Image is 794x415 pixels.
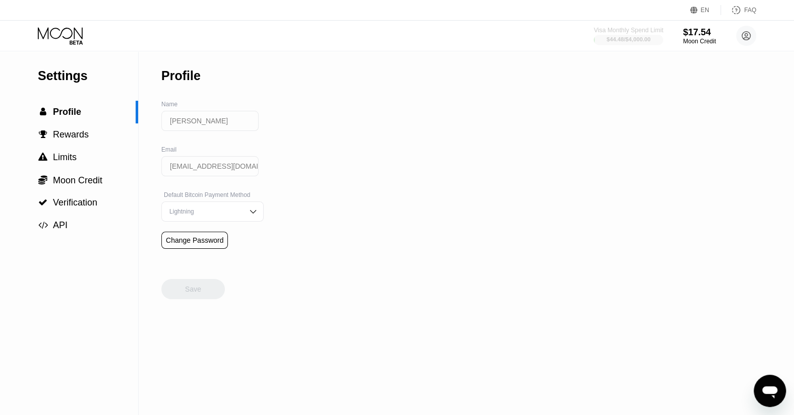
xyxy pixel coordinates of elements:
[39,130,47,139] span: 
[53,129,89,140] span: Rewards
[594,27,663,34] div: Visa Monthly Spend Limit
[38,198,47,207] span: 
[161,68,201,83] div: Profile
[683,38,716,45] div: Moon Credit
[38,153,47,162] span: 
[721,5,756,15] div: FAQ
[744,7,756,14] div: FAQ
[53,152,77,162] span: Limits
[38,175,48,185] div: 
[38,130,48,139] div: 
[53,197,97,208] span: Verification
[161,101,264,108] div: Name
[166,236,223,244] div: Change Password
[38,198,48,207] div: 
[754,375,786,407] iframe: Button to launch messaging window
[53,220,68,230] span: API
[701,7,709,14] div: EN
[38,153,48,162] div: 
[594,27,662,45] div: Visa Monthly Spend Limit$44.48/$4,000.00
[53,107,81,117] span: Profile
[683,27,716,45] div: $17.54Moon Credit
[683,27,716,38] div: $17.54
[161,191,264,198] div: Default Bitcoin Payment Method
[690,5,721,15] div: EN
[161,146,264,153] div: Email
[38,221,48,230] span: 
[53,175,102,185] span: Moon Credit
[161,232,228,249] div: Change Password
[38,107,48,116] div: 
[38,175,47,185] span: 
[40,107,46,116] span: 
[167,208,243,215] div: Lightning
[606,36,650,42] div: $44.48 / $4,000.00
[38,68,138,83] div: Settings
